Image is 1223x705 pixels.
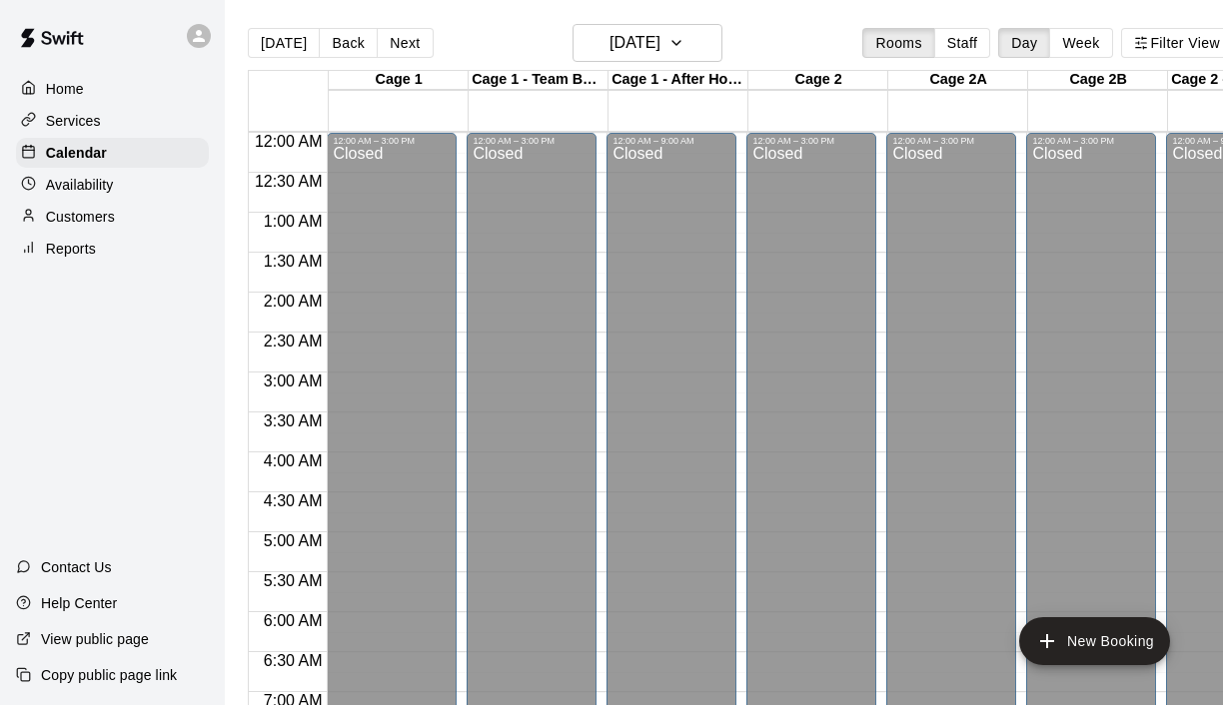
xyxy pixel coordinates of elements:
button: Next [377,28,433,58]
div: 12:00 AM – 3:00 PM [473,136,591,146]
button: [DATE] [573,24,722,62]
span: 2:30 AM [259,333,328,350]
p: Availability [46,175,114,195]
span: 1:00 AM [259,213,328,230]
span: 2:00 AM [259,293,328,310]
a: Home [16,74,209,104]
span: 3:00 AM [259,372,328,389]
div: Cage 1 - Team Booking [469,71,609,90]
p: Help Center [41,593,117,613]
div: Cage 1 [329,71,469,90]
div: 12:00 AM – 9:00 AM [612,136,730,146]
button: Day [998,28,1050,58]
span: 12:30 AM [250,173,328,190]
div: 12:00 AM – 3:00 PM [1032,136,1150,146]
button: Staff [934,28,991,58]
button: add [1019,617,1170,665]
div: 12:00 AM – 3:00 PM [892,136,1010,146]
a: Calendar [16,138,209,168]
p: Reports [46,239,96,259]
div: Cage 2A [888,71,1028,90]
p: Calendar [46,143,107,163]
p: View public page [41,629,149,649]
button: Week [1049,28,1112,58]
span: 6:30 AM [259,652,328,669]
h6: [DATE] [610,29,660,57]
p: Services [46,111,101,131]
div: 12:00 AM – 3:00 PM [752,136,870,146]
a: Availability [16,170,209,200]
span: 4:30 AM [259,492,328,509]
div: Cage 1 - After Hours - Lessons Only [609,71,748,90]
p: Home [46,79,84,99]
p: Customers [46,207,115,227]
span: 1:30 AM [259,253,328,270]
p: Copy public page link [41,665,177,685]
span: 5:00 AM [259,532,328,549]
button: Back [319,28,378,58]
div: 12:00 AM – 3:00 PM [333,136,451,146]
button: Rooms [862,28,934,58]
div: Cage 2 [748,71,888,90]
div: Cage 2B [1028,71,1168,90]
a: Services [16,106,209,136]
span: 5:30 AM [259,572,328,589]
a: Customers [16,202,209,232]
span: 3:30 AM [259,412,328,429]
p: Contact Us [41,557,112,577]
span: 12:00 AM [250,133,328,150]
span: 6:00 AM [259,612,328,629]
a: Reports [16,234,209,264]
span: 4:00 AM [259,452,328,469]
button: [DATE] [248,28,320,58]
